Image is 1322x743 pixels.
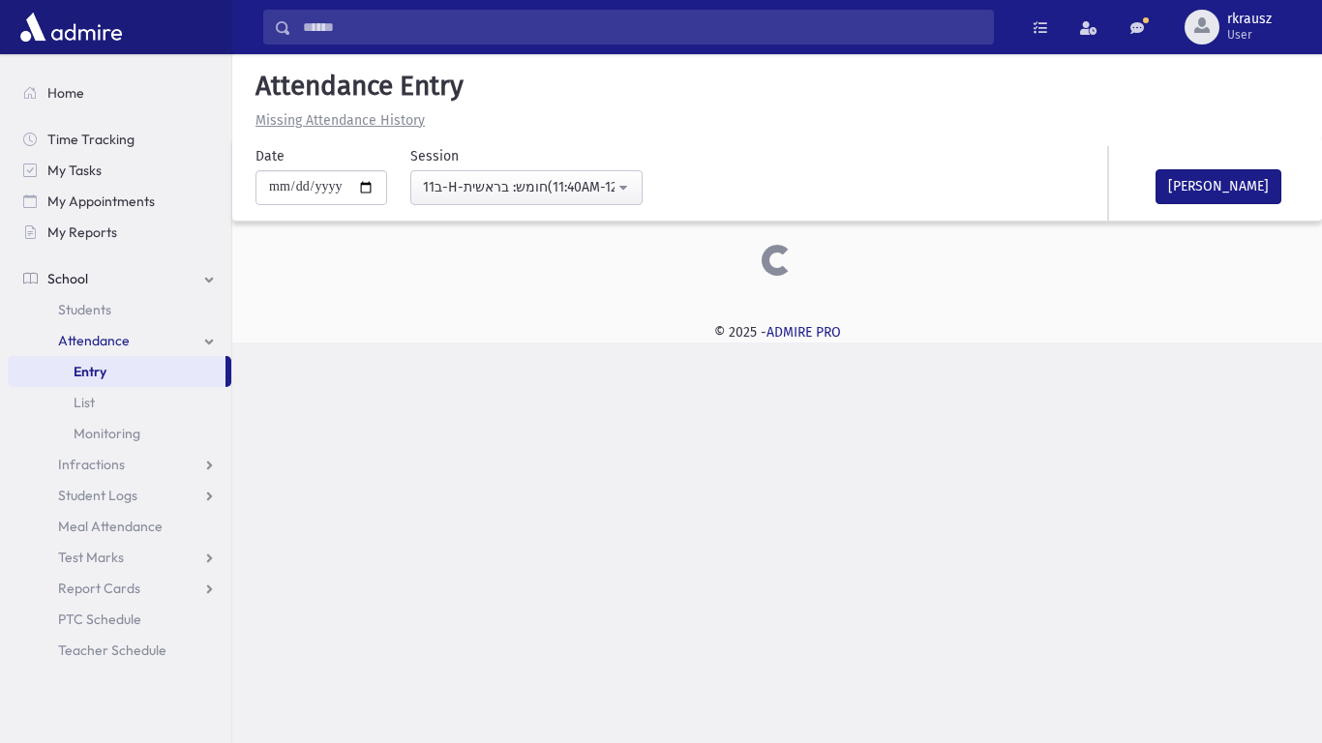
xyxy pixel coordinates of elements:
span: Report Cards [58,580,140,597]
a: Meal Attendance [8,511,231,542]
span: Time Tracking [47,131,135,148]
span: Monitoring [74,425,140,442]
a: School [8,263,231,294]
span: Infractions [58,456,125,473]
a: ADMIRE PRO [766,324,841,341]
button: [PERSON_NAME] [1156,169,1281,204]
input: Search [291,10,993,45]
a: Student Logs [8,480,231,511]
span: School [47,270,88,287]
span: Meal Attendance [58,518,163,535]
a: Time Tracking [8,124,231,155]
span: PTC Schedule [58,610,141,628]
a: Monitoring [8,418,231,449]
a: Test Marks [8,542,231,573]
span: Student Logs [58,487,137,504]
span: Test Marks [58,549,124,566]
a: Teacher Schedule [8,635,231,666]
div: © 2025 - [263,322,1291,342]
a: My Reports [8,217,231,248]
button: 11ב-H-חומש: בראשית(11:40AM-12:25PM) [410,170,643,205]
a: PTC Schedule [8,604,231,635]
span: rkrausz [1227,12,1272,27]
a: Attendance [8,325,231,356]
a: My Appointments [8,186,231,217]
a: Students [8,294,231,325]
label: Session [410,146,459,166]
a: Home [8,77,231,108]
a: Entry [8,356,225,387]
span: Attendance [58,332,130,349]
a: My Tasks [8,155,231,186]
label: Date [255,146,285,166]
a: Infractions [8,449,231,480]
span: List [74,394,95,411]
span: Teacher Schedule [58,641,166,659]
img: AdmirePro [15,8,127,46]
span: User [1227,27,1272,43]
span: Home [47,84,84,102]
span: Entry [74,363,106,380]
h5: Attendance Entry [248,70,1307,103]
a: Report Cards [8,573,231,604]
div: 11ב-H-חומש: בראשית(11:40AM-12:25PM) [423,177,615,197]
span: My Tasks [47,162,102,179]
u: Missing Attendance History [255,112,425,129]
a: List [8,387,231,418]
span: Students [58,301,111,318]
span: My Appointments [47,193,155,210]
a: Missing Attendance History [248,112,425,129]
span: My Reports [47,223,117,241]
